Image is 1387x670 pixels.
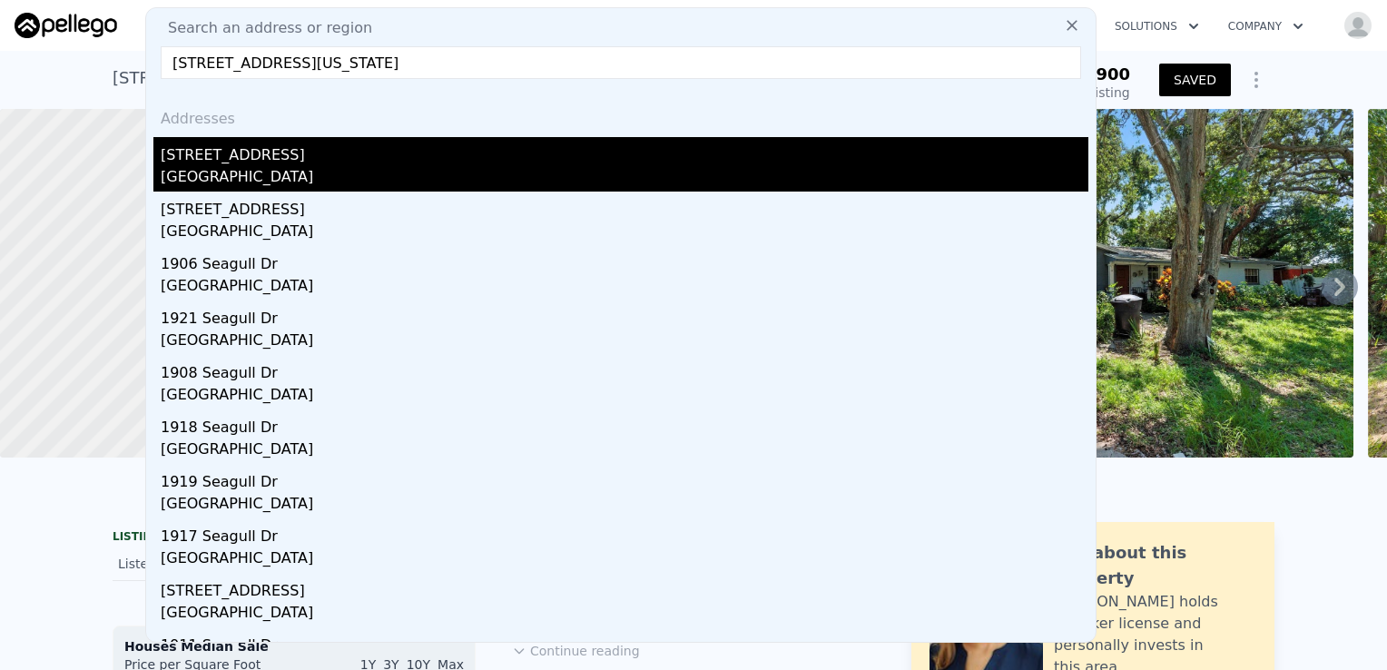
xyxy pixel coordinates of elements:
div: [GEOGRAPHIC_DATA] [161,384,1088,409]
button: Company [1214,10,1318,43]
div: [STREET_ADDRESS] [161,137,1088,166]
button: Solutions [1100,10,1214,43]
div: [STREET_ADDRESS] [161,192,1088,221]
button: Show Options [1238,62,1274,98]
button: Continue reading [512,642,640,660]
div: 1921 Seagull Dr [161,301,1088,330]
div: Addresses [153,94,1088,137]
div: [GEOGRAPHIC_DATA] [161,547,1088,573]
div: [GEOGRAPHIC_DATA] [161,493,1088,518]
div: 1911 Seagull Dr [161,627,1088,656]
div: 1908 Seagull Dr [161,355,1088,384]
div: [STREET_ADDRESS] , [GEOGRAPHIC_DATA] , FL 33710 [113,65,543,91]
div: [GEOGRAPHIC_DATA] [161,438,1088,464]
img: avatar [1343,11,1372,40]
div: [GEOGRAPHIC_DATA] [161,330,1088,355]
div: [GEOGRAPHIC_DATA] [161,275,1088,301]
div: 1919 Seagull Dr [161,464,1088,493]
div: [GEOGRAPHIC_DATA] [161,166,1088,192]
div: LISTING & SALE HISTORY [113,529,476,547]
div: [GEOGRAPHIC_DATA] [161,221,1088,246]
div: 1906 Seagull Dr [161,246,1088,275]
button: SAVED [1159,64,1231,96]
div: 1917 Seagull Dr [161,518,1088,547]
div: Houses Median Sale [124,637,464,655]
div: Ask about this property [1054,540,1256,591]
div: [STREET_ADDRESS] [161,573,1088,602]
img: Pellego [15,13,117,38]
input: Enter an address, city, region, neighborhood or zip code [161,46,1081,79]
span: Search an address or region [153,17,372,39]
div: 1918 Seagull Dr [161,409,1088,438]
div: [GEOGRAPHIC_DATA] [161,602,1088,627]
div: Listed [118,555,280,573]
